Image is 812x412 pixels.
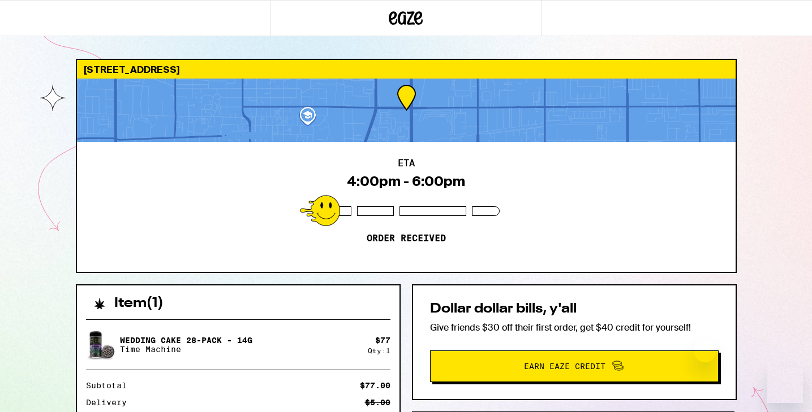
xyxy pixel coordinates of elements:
[77,60,736,79] div: [STREET_ADDRESS]
[398,159,415,168] h2: ETA
[120,336,252,345] p: Wedding Cake 28-Pack - 14g
[120,345,252,354] p: Time Machine
[694,340,716,362] iframe: Close message
[430,302,719,316] h2: Dollar dollar bills, y'all
[375,336,390,345] div: $ 77
[524,362,605,370] span: Earn Eaze Credit
[114,297,164,310] h2: Item ( 1 )
[367,233,446,244] p: Order received
[365,398,390,406] div: $5.00
[347,174,465,189] div: 4:00pm - 6:00pm
[86,381,135,389] div: Subtotal
[430,322,719,333] p: Give friends $30 off their first order, get $40 credit for yourself!
[360,381,390,389] div: $77.00
[86,329,118,361] img: Wedding Cake 28-Pack - 14g
[368,347,390,354] div: Qty: 1
[86,398,135,406] div: Delivery
[430,350,719,382] button: Earn Eaze Credit
[767,367,803,403] iframe: Button to launch messaging window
